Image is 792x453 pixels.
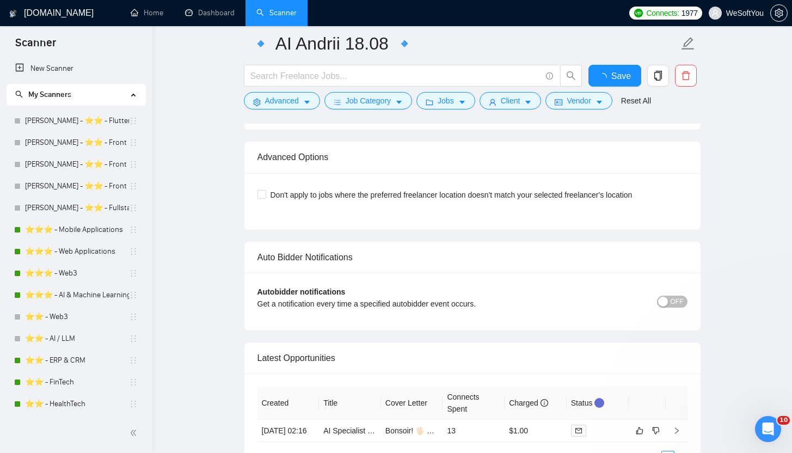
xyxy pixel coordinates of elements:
[256,8,297,17] a: searchScanner
[676,71,696,81] span: delete
[25,241,129,262] a: ⭐️⭐️⭐️ - Web Applications
[7,350,145,371] li: ⭐️⭐️ - ERP & CRM
[129,247,138,256] span: holder
[489,98,496,106] span: user
[250,69,541,83] input: Search Freelance Jobs...
[567,95,591,107] span: Vendor
[15,58,137,79] a: New Scanner
[567,387,629,420] th: Status
[560,65,582,87] button: search
[381,387,443,420] th: Cover Letter
[334,98,341,106] span: bars
[621,95,651,107] a: Reset All
[257,420,320,442] td: [DATE] 02:16
[770,9,788,17] a: setting
[541,399,548,407] span: info-circle
[129,138,138,147] span: holder
[129,117,138,125] span: holder
[426,98,433,106] span: folder
[770,4,788,22] button: setting
[438,95,454,107] span: Jobs
[7,328,145,350] li: ⭐️⭐️ - AI / LLM
[7,241,145,262] li: ⭐️⭐️⭐️ - Web Applications
[257,387,320,420] th: Created
[129,204,138,212] span: holder
[129,225,138,234] span: holder
[129,160,138,169] span: holder
[324,92,412,109] button: barsJob Categorycaret-down
[7,306,145,328] li: ⭐️⭐️ - Web3
[130,427,140,438] span: double-left
[395,98,403,106] span: caret-down
[25,110,129,132] a: [PERSON_NAME] - ⭐️⭐️ - Flutter Dev
[574,347,792,424] iframe: Intercom notifications сообщение
[265,95,299,107] span: Advanced
[524,98,532,106] span: caret-down
[25,154,129,175] a: [PERSON_NAME] - ⭐️⭐️ - Front Dev
[25,175,129,197] a: [PERSON_NAME] - ⭐️⭐️ - Front Dev
[671,296,684,308] span: OFF
[303,98,311,106] span: caret-down
[7,284,145,306] li: ⭐️⭐️⭐️ - AI & Machine Learning Development
[598,73,611,82] span: loading
[9,5,17,22] img: logo
[257,298,580,310] div: Get a notification every time a specified autobidder event occurs.
[7,35,65,58] span: Scanner
[675,65,697,87] button: delete
[555,98,562,106] span: idcard
[755,416,781,442] iframe: Intercom live chat
[129,291,138,299] span: holder
[575,427,582,434] span: mail
[7,219,145,241] li: ⭐️⭐️⭐️ - Mobile Applications
[480,92,542,109] button: userClientcaret-down
[257,287,346,296] b: Autobidder notifications
[25,132,129,154] a: [PERSON_NAME] - ⭐️⭐️ - Front Dev
[244,92,320,109] button: settingAdvancedcaret-down
[7,154,145,175] li: Georgy K. - ⭐️⭐️ - Front Dev
[25,197,129,219] a: [PERSON_NAME] - ⭐️⭐️ - Fullstack Dev
[25,393,129,415] a: ⭐️⭐️ - HealthTech
[505,420,567,442] td: $1.00
[25,328,129,350] a: ⭐️⭐️ - AI / LLM
[681,36,695,51] span: edit
[15,90,71,99] span: My Scanners
[25,284,129,306] a: ⭐️⭐️⭐️ - AI & Machine Learning Development
[129,269,138,278] span: holder
[652,426,660,435] span: dislike
[673,427,680,434] span: right
[595,98,603,106] span: caret-down
[129,400,138,408] span: holder
[25,219,129,241] a: ⭐️⭐️⭐️ - Mobile Applications
[185,8,235,17] a: dashboardDashboard
[636,426,643,435] span: like
[25,350,129,371] a: ⭐️⭐️ - ERP & CRM
[711,9,719,17] span: user
[7,262,145,284] li: ⭐️⭐️⭐️ - Web3
[509,399,548,407] span: Charged
[7,371,145,393] li: ⭐️⭐️ - FinTech
[633,424,646,437] button: like
[546,72,553,79] span: info-circle
[561,71,581,81] span: search
[323,426,536,435] a: AI Specialist Needed for Automation and Chatbot Development
[28,90,71,99] span: My Scanners
[588,65,641,87] button: Save
[129,356,138,365] span: holder
[416,92,475,109] button: folderJobscaret-down
[443,387,505,420] th: Connects Spent
[129,334,138,343] span: holder
[346,95,391,107] span: Job Category
[257,242,687,273] div: Auto Bidder Notifications
[257,142,687,173] div: Advanced Options
[129,313,138,321] span: holder
[646,7,679,19] span: Connects:
[319,387,381,420] th: Title
[7,393,145,415] li: ⭐️⭐️ - HealthTech
[25,306,129,328] a: ⭐️⭐️ - Web3
[319,420,381,442] td: AI Specialist Needed for Automation and Chatbot Development
[7,197,145,219] li: Arthur H. - ⭐️⭐️ - Fullstack Dev
[647,65,669,87] button: copy
[458,98,466,106] span: caret-down
[129,378,138,387] span: holder
[250,30,679,57] input: Scanner name...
